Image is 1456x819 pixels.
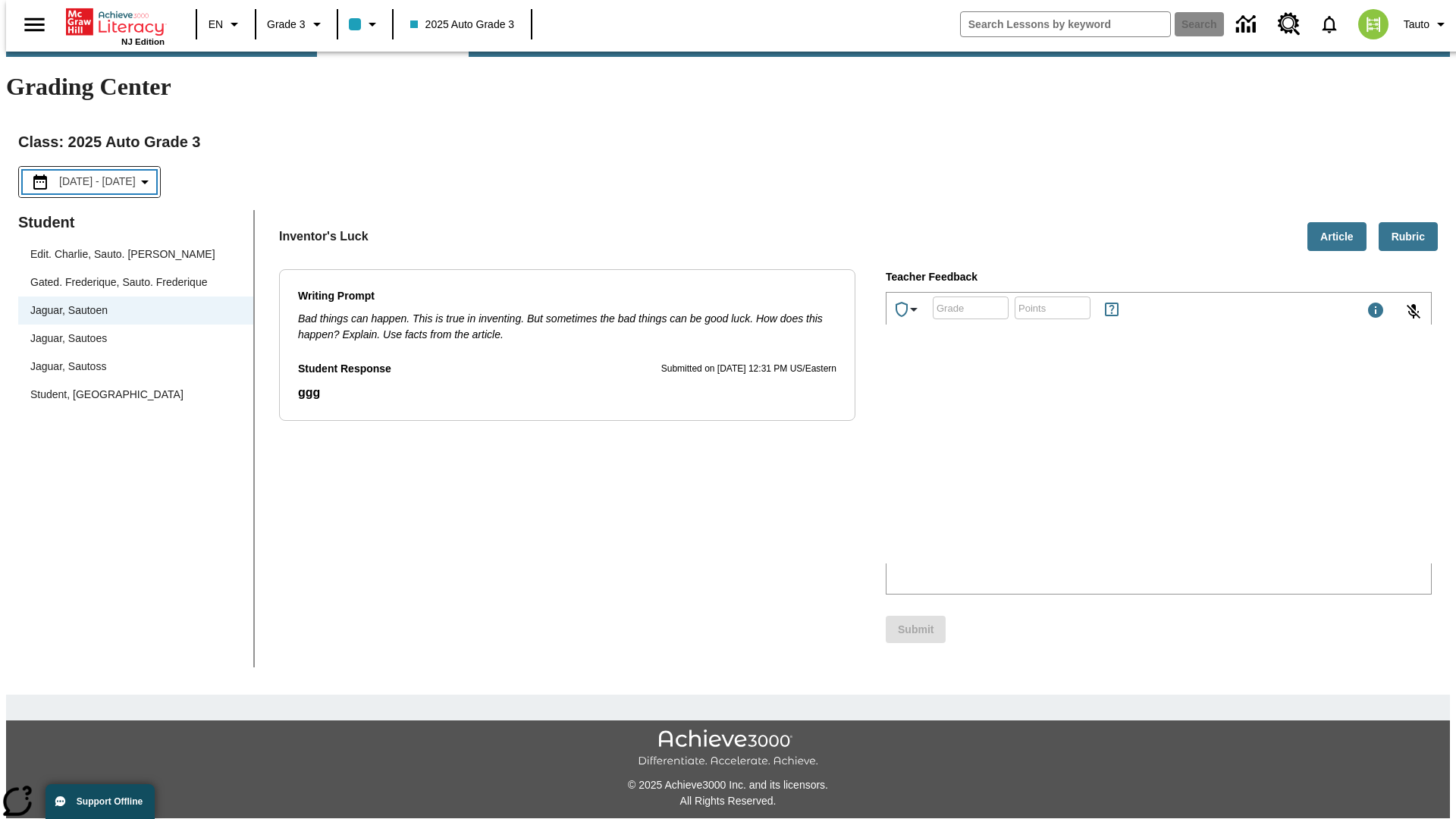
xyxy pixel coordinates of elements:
img: Achieve3000 Differentiate Accelerate Achieve [638,730,818,768]
div: Student, [GEOGRAPHIC_DATA] [18,381,253,409]
div: Maximum 1000 characters Press Escape to exit toolbar and use left and right arrow keys to access ... [1367,301,1385,322]
p: Student [18,210,253,234]
div: Jaguar, Sautoss [18,353,253,381]
a: Resource Center, Will open in new tab [1269,4,1310,45]
p: Bad things can happen. This is true in inventing. But sometimes the bad things can be good luck. ... [298,311,836,343]
span: 2025 Auto Grade 3 [410,17,515,33]
div: Home [66,5,165,46]
button: Rules for Earning Points and Achievements, Will open in new tab [1097,294,1127,325]
h1: Grading Center [6,73,1450,101]
span: EN [209,17,223,33]
button: Language: EN, Select a language [202,11,250,38]
button: Rubric, Will open in new tab [1379,222,1438,252]
button: Grade: Grade 3, Select a grade [261,11,332,38]
span: Support Offline [77,796,143,807]
div: Gated. Frederique, Sauto. Frederique [30,275,207,290]
p: Student Response [298,384,836,402]
div: Points: Must be equal to or less than 25. [1015,297,1090,319]
h2: Class : 2025 Auto Grade 3 [18,130,1438,154]
a: Home [66,7,165,37]
span: [DATE] - [DATE] [59,174,136,190]
div: Edit. Charlie, Sauto. [PERSON_NAME] [18,240,253,268]
button: Select a new avatar [1349,5,1398,44]
div: Student, [GEOGRAPHIC_DATA] [30,387,184,403]
button: Open side menu [12,2,57,47]
div: Jaguar, Sautoes [30,331,107,347]
span: Tauto [1404,17,1429,33]
p: ggg [298,384,836,402]
a: Data Center [1227,4,1269,45]
body: Type your response here. [6,12,221,26]
div: Edit. Charlie, Sauto. [PERSON_NAME] [30,246,215,262]
button: Select the date range menu item [25,173,154,191]
div: Gated. Frederique, Sauto. Frederique [18,268,253,297]
button: Class color is light blue. Change class color [343,11,388,38]
p: Inventor's Luck [279,227,369,246]
div: Jaguar, Sautoss [30,359,106,375]
p: Submitted on [DATE] 12:31 PM US/Eastern [661,362,836,377]
button: Article, Will open in new tab [1307,222,1367,252]
p: Student Response [298,361,391,378]
div: Jaguar, Sautoen [30,303,108,318]
div: Grade: Letters, numbers, %, + and - are allowed. [933,297,1009,319]
span: Grade 3 [267,17,306,33]
p: Teacher Feedback [886,269,1432,286]
div: Jaguar, Sautoen [18,297,253,325]
input: Points: Must be equal to or less than 25. [1015,288,1090,328]
p: © 2025 Achieve3000 Inc. and its licensors. [6,777,1450,793]
div: Jaguar, Sautoes [18,325,253,353]
button: Click to activate and allow voice recognition [1395,293,1432,330]
button: Profile/Settings [1398,11,1456,38]
p: Writing Prompt [298,288,836,305]
svg: Collapse Date Range Filter [136,173,154,191]
a: Notifications [1310,5,1349,44]
img: avatar image [1358,9,1389,39]
span: NJ Edition [121,37,165,46]
p: All Rights Reserved. [6,793,1450,809]
input: Grade: Letters, numbers, %, + and - are allowed. [933,288,1009,328]
button: Achievements [886,294,929,325]
input: search field [961,12,1170,36]
button: Support Offline [45,784,155,819]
